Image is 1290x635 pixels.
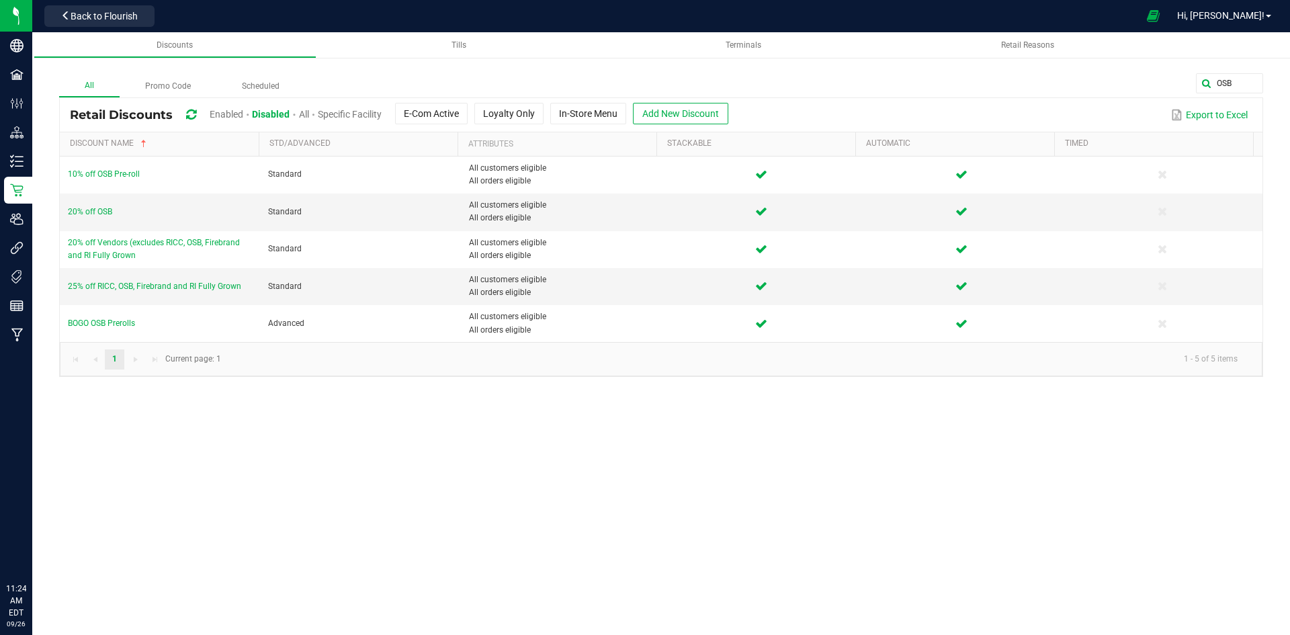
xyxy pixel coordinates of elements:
[299,109,309,120] span: All
[1196,73,1263,93] input: Search
[70,138,253,149] a: Discount NameSortable
[10,328,24,341] inline-svg: Manufacturing
[268,244,302,253] span: Standard
[68,207,112,216] span: 20% off OSB
[10,155,24,168] inline-svg: Inventory
[469,212,653,224] span: All orders eligible
[210,109,243,120] span: Enabled
[44,5,155,27] button: Back to Flourish
[10,299,24,312] inline-svg: Reports
[10,68,24,81] inline-svg: Facilities
[1138,3,1168,29] span: Open Ecommerce Menu
[10,183,24,197] inline-svg: Retail
[726,40,761,50] span: Terminals
[269,138,452,149] a: Std/AdvancedSortable
[71,11,138,22] span: Back to Flourish
[268,319,304,328] span: Advanced
[68,169,140,179] span: 10% off OSB Pre-roll
[1001,40,1054,50] span: Retail Reasons
[395,103,468,124] button: E-Com Active
[469,175,653,187] span: All orders eligible
[10,97,24,110] inline-svg: Configuration
[138,138,149,149] span: Sortable
[469,310,653,323] span: All customers eligible
[120,76,216,97] label: Promo Code
[469,249,653,262] span: All orders eligible
[474,103,544,124] button: Loyalty Only
[68,238,240,260] span: 20% off Vendors (excludes RICC, OSB, Firebrand and RI Fully Grown
[642,108,719,119] span: Add New Discount
[10,212,24,226] inline-svg: Users
[6,619,26,629] p: 09/26
[469,237,653,249] span: All customers eligible
[60,342,1262,376] kendo-pager: Current page: 1
[68,319,135,328] span: BOGO OSB Prerolls
[469,324,653,337] span: All orders eligible
[469,286,653,299] span: All orders eligible
[1177,10,1264,21] span: Hi, [PERSON_NAME]!
[157,40,193,50] span: Discounts
[216,76,305,97] label: Scheduled
[451,40,466,50] span: Tills
[469,162,653,175] span: All customers eligible
[1065,138,1248,149] a: TimedSortable
[10,241,24,255] inline-svg: Integrations
[105,349,124,370] a: Page 1
[6,583,26,619] p: 11:24 AM EDT
[458,132,656,157] th: Attributes
[70,103,738,128] div: Retail Discounts
[469,199,653,212] span: All customers eligible
[10,126,24,139] inline-svg: Distribution
[268,169,302,179] span: Standard
[268,282,302,291] span: Standard
[59,75,120,97] label: All
[10,270,24,284] inline-svg: Tags
[866,138,1049,149] a: AutomaticSortable
[550,103,626,124] button: In-Store Menu
[229,348,1248,370] kendo-pager-info: 1 - 5 of 5 items
[1168,103,1251,126] button: Export to Excel
[10,39,24,52] inline-svg: Company
[318,109,382,120] span: Specific Facility
[633,103,728,124] button: Add New Discount
[268,207,302,216] span: Standard
[469,273,653,286] span: All customers eligible
[667,138,850,149] a: StackableSortable
[68,282,241,291] span: 25% off RICC, OSB, Firebrand and RI Fully Grown
[13,527,54,568] iframe: Resource center
[252,109,290,120] span: Disabled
